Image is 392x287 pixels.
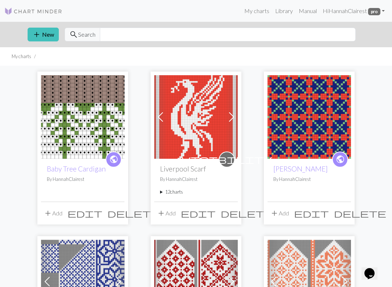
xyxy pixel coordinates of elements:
[157,208,166,218] span: add
[181,209,216,218] i: Edit
[291,206,331,220] button: Edit
[221,208,273,218] span: delete
[107,208,160,218] span: delete
[47,165,106,173] a: Baby Tree Cardigan
[41,113,124,120] a: Baby Tree Cardigan
[268,277,351,284] a: Right Hand
[296,4,320,18] a: Manual
[362,258,385,280] iframe: chat widget
[69,29,78,40] span: search
[268,206,291,220] button: Add
[178,206,218,220] button: Edit
[68,209,102,218] i: Edit
[160,189,232,195] summary: 12charts
[65,206,105,220] button: Edit
[154,206,178,220] button: Add
[47,176,119,183] p: By HannahClairest
[44,208,52,218] span: add
[294,209,329,218] i: Edit
[332,151,348,167] a: public
[294,208,329,218] span: edit
[336,154,345,165] span: public
[181,152,272,167] i: private
[109,152,118,167] i: public
[160,165,232,173] h2: Liverpool Scarf
[154,75,238,159] img: Liverbird
[272,4,296,18] a: Library
[106,151,122,167] a: public
[218,206,275,220] button: Delete
[68,208,102,218] span: edit
[41,277,124,284] a: Right Hand
[334,208,386,218] span: delete
[105,206,162,220] button: Delete
[181,154,272,165] span: visibility
[273,176,345,183] p: By HannahClairest
[28,28,59,41] button: New
[336,152,345,167] i: public
[41,75,124,159] img: Baby Tree Cardigan
[331,206,389,220] button: Delete
[160,176,232,183] p: By HannahClairest
[273,165,328,173] a: [PERSON_NAME]
[320,4,388,18] a: HiHannahClairest pro
[78,30,95,39] span: Search
[109,154,118,165] span: public
[368,8,380,15] span: pro
[154,113,238,120] a: Liverbird
[32,29,41,40] span: add
[270,208,279,218] span: add
[4,7,62,16] img: Logo
[181,208,216,218] span: edit
[241,4,272,18] a: My charts
[154,277,238,284] a: Right Hand
[41,206,65,220] button: Add
[268,75,351,159] img: Molly Sweater
[268,113,351,120] a: Molly Sweater
[12,53,31,60] li: My charts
